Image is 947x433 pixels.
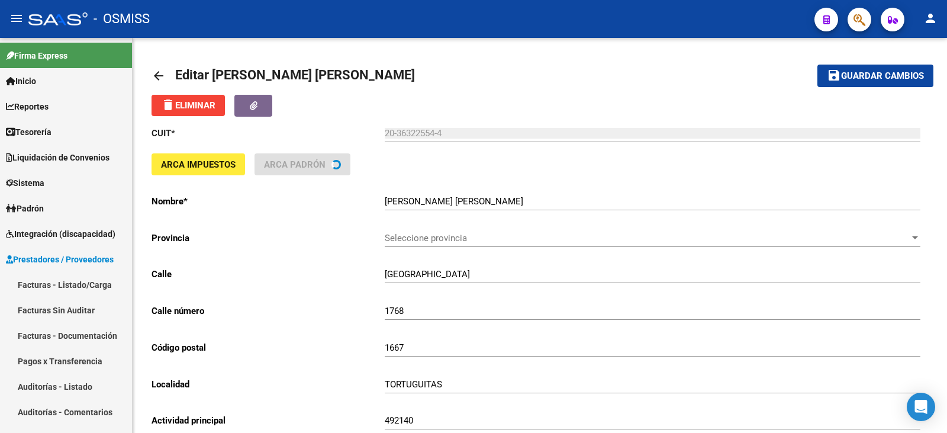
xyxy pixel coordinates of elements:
[264,159,326,170] span: ARCA Padrón
[6,253,114,266] span: Prestadores / Proveedores
[152,95,225,116] button: Eliminar
[152,127,385,140] p: CUIT
[152,414,385,427] p: Actividad principal
[6,49,67,62] span: Firma Express
[161,98,175,112] mat-icon: delete
[9,11,24,25] mat-icon: menu
[385,233,910,243] span: Seleccione provincia
[6,126,51,139] span: Tesorería
[6,151,109,164] span: Liquidación de Convenios
[6,100,49,113] span: Reportes
[152,268,385,281] p: Calle
[152,195,385,208] p: Nombre
[907,393,935,421] div: Open Intercom Messenger
[923,11,938,25] mat-icon: person
[152,153,245,175] button: ARCA Impuestos
[6,227,115,240] span: Integración (discapacidad)
[841,71,924,82] span: Guardar cambios
[6,177,44,190] span: Sistema
[152,232,385,245] p: Provincia
[6,75,36,88] span: Inicio
[817,65,933,86] button: Guardar cambios
[6,202,44,215] span: Padrón
[152,69,166,83] mat-icon: arrow_back
[175,68,415,82] span: Editar [PERSON_NAME] [PERSON_NAME]
[161,159,236,170] span: ARCA Impuestos
[152,341,385,354] p: Código postal
[161,100,215,111] span: Eliminar
[94,6,150,32] span: - OSMISS
[255,153,350,175] button: ARCA Padrón
[152,304,385,317] p: Calle número
[827,68,841,82] mat-icon: save
[152,378,385,391] p: Localidad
